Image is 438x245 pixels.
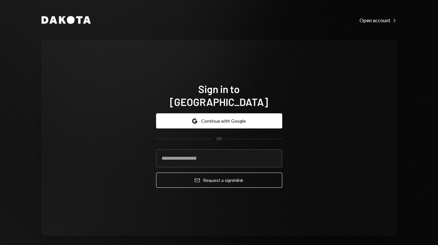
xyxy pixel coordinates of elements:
button: Continue with Google [156,113,282,128]
div: Open account [359,17,397,24]
a: Open account [359,16,397,24]
h1: Sign in to [GEOGRAPHIC_DATA] [156,82,282,108]
button: Request a signinlink [156,173,282,188]
div: OR [216,136,222,142]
